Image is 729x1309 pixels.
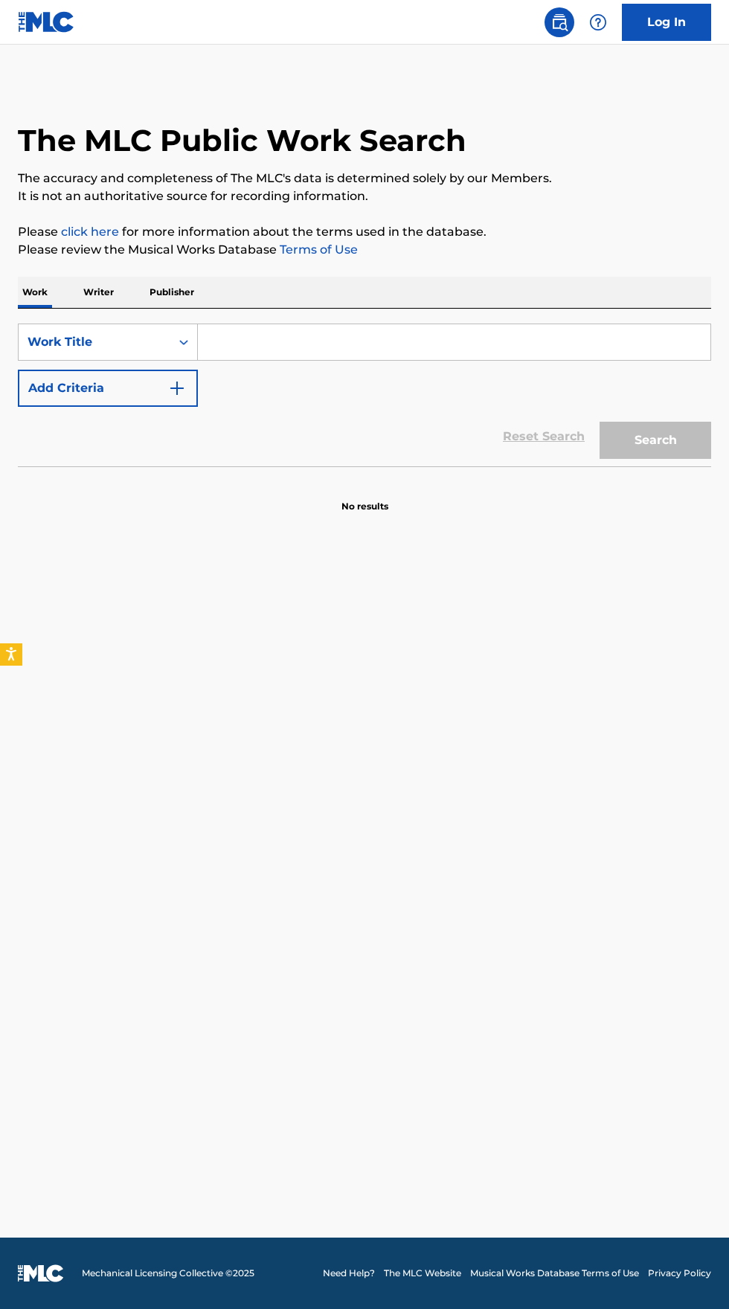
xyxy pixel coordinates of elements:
[18,1264,64,1282] img: logo
[545,7,574,37] a: Public Search
[18,277,52,308] p: Work
[277,242,358,257] a: Terms of Use
[18,11,75,33] img: MLC Logo
[18,370,198,407] button: Add Criteria
[18,122,466,159] h1: The MLC Public Work Search
[341,482,388,513] p: No results
[583,7,613,37] div: Help
[18,241,711,259] p: Please review the Musical Works Database
[384,1267,461,1280] a: The MLC Website
[550,13,568,31] img: search
[589,13,607,31] img: help
[168,379,186,397] img: 9d2ae6d4665cec9f34b9.svg
[145,277,199,308] p: Publisher
[61,225,119,239] a: click here
[18,324,711,466] form: Search Form
[79,277,118,308] p: Writer
[18,187,711,205] p: It is not an authoritative source for recording information.
[18,223,711,241] p: Please for more information about the terms used in the database.
[470,1267,639,1280] a: Musical Works Database Terms of Use
[622,4,711,41] a: Log In
[82,1267,254,1280] span: Mechanical Licensing Collective © 2025
[648,1267,711,1280] a: Privacy Policy
[18,170,711,187] p: The accuracy and completeness of The MLC's data is determined solely by our Members.
[28,333,161,351] div: Work Title
[323,1267,375,1280] a: Need Help?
